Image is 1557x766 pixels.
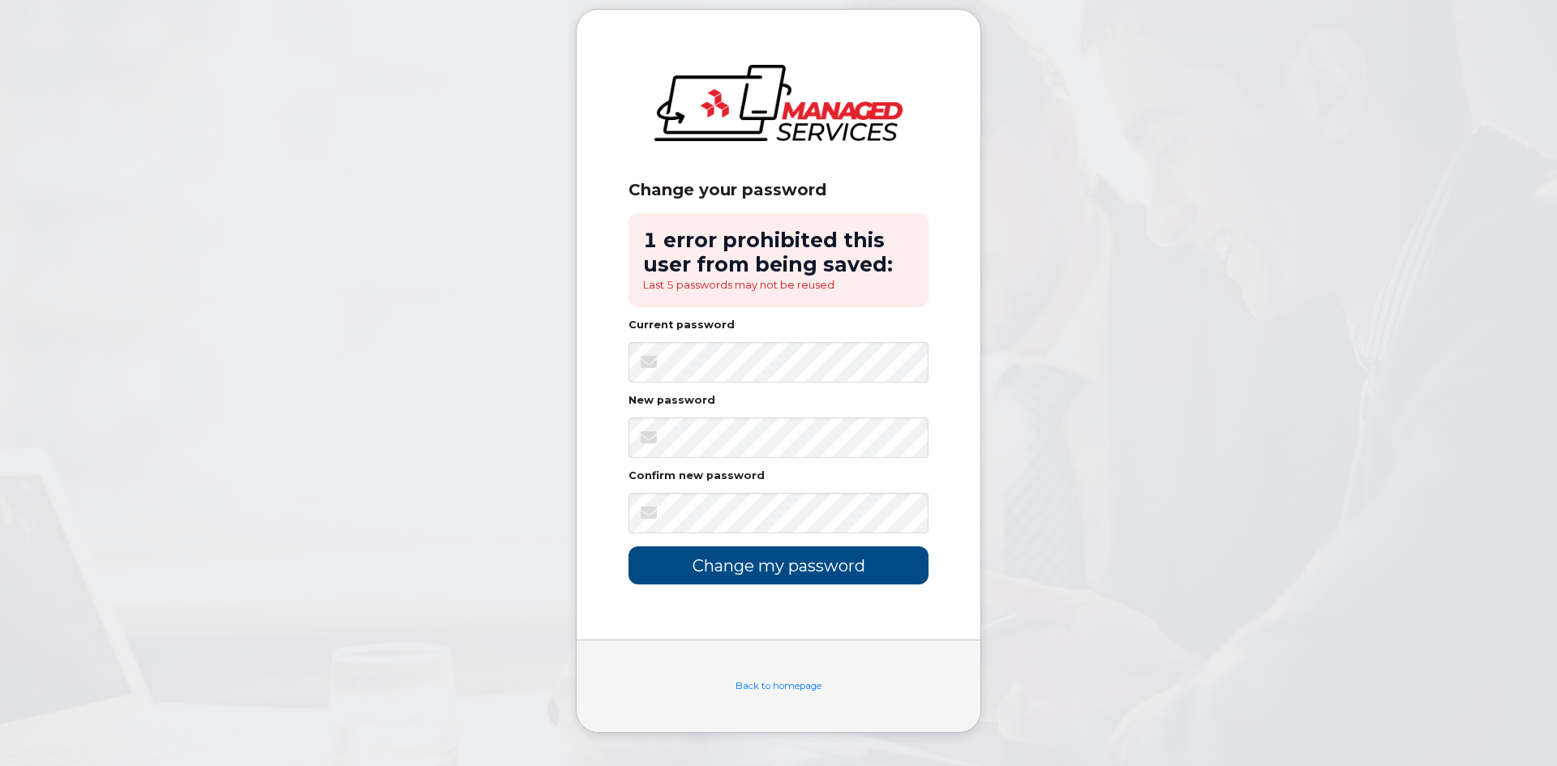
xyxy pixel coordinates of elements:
[736,680,821,691] a: Back to homepage
[628,471,765,481] label: Confirm new password
[643,277,914,293] li: Last 5 passwords may not be reused
[628,546,929,584] input: Change my password
[628,396,715,406] label: New password
[643,228,914,277] h2: 1 error prohibited this user from being saved:
[654,65,903,141] img: logo-large.png
[628,180,929,200] div: Change your password
[628,320,735,331] label: Current password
